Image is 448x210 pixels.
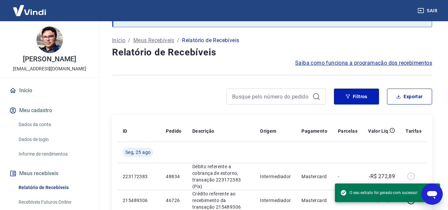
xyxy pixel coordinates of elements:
iframe: Botão para abrir a janela de mensagens [421,183,443,205]
p: [PERSON_NAME] [23,56,76,63]
p: ID [123,128,127,134]
span: O seu extrato foi gerado com sucesso! [340,189,417,196]
p: Origem [260,128,276,134]
p: 48834 [166,173,181,180]
a: Recebíveis Futuros Online [16,195,91,209]
a: Saiba como funciona a programação dos recebimentos [295,59,432,67]
a: Dados de login [16,133,91,146]
p: / [128,36,130,44]
a: Início [112,36,125,44]
p: Valor Líq. [368,128,390,134]
p: Tarifas [406,128,421,134]
p: / [177,36,179,44]
a: Relatório de Recebíveis [16,181,91,194]
a: Meus Recebíveis [133,36,174,44]
p: 46726 [166,197,181,204]
p: Intermediador [260,197,291,204]
a: Informe de rendimentos [16,147,91,161]
p: -R$ 272,89 [369,173,395,180]
p: Relatório de Recebíveis [182,36,239,44]
p: Pagamento [301,128,327,134]
p: Mastercard [301,173,327,180]
p: Mastercard [301,197,327,204]
p: Intermediador [260,173,291,180]
h4: Relatório de Recebíveis [112,46,432,59]
p: Descrição [192,128,215,134]
button: Exportar [387,89,432,105]
input: Busque pelo número do pedido [232,92,310,102]
a: Início [8,83,91,98]
a: Dados da conta [16,118,91,131]
p: - [338,173,357,180]
button: Meu cadastro [8,103,91,118]
p: Pedido [166,128,181,134]
p: [EMAIL_ADDRESS][DOMAIN_NAME] [13,65,86,72]
p: 223172383 [123,173,155,180]
p: 215489306 [123,197,155,204]
p: Parcelas [338,128,357,134]
button: Sair [416,5,440,17]
button: Meus recebíveis [8,166,91,181]
img: Vindi [8,0,51,21]
img: 5f3176ab-3122-416e-a87a-80a4ad3e2de9.jpeg [36,27,63,53]
button: Filtros [334,89,379,105]
span: Seg, 25 ago [125,149,151,156]
p: Débito referente a cobrança de estorno, transação 223172383 (Pix) [192,163,249,190]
